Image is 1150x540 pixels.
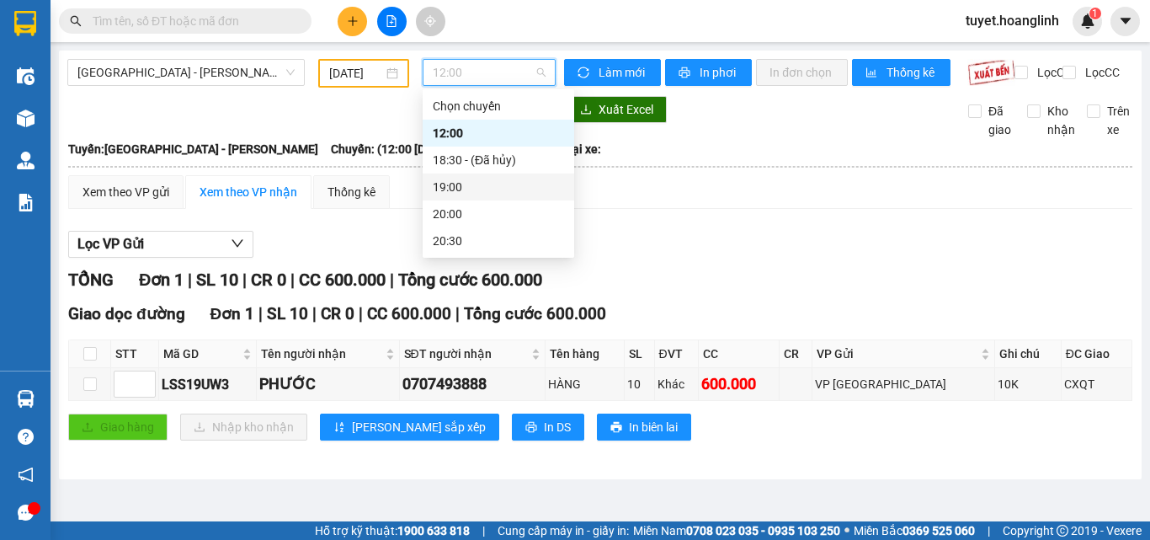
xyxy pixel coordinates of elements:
[196,270,238,290] span: SL 10
[433,232,564,250] div: 20:30
[578,67,592,80] span: sync
[367,304,451,323] span: CC 600.000
[1078,63,1122,82] span: Lọc CC
[1030,63,1074,82] span: Lọc CR
[701,372,776,396] div: 600.000
[433,97,564,115] div: Chọn chuyến
[159,368,257,401] td: LSS19UW3
[321,304,354,323] span: CR 0
[512,414,584,441] button: printerIn DS
[756,59,848,86] button: In đơn chọn
[139,270,184,290] span: Đơn 1
[699,340,780,368] th: CC
[329,64,383,83] input: 14/09/2025
[679,67,693,80] span: printer
[544,418,571,436] span: In DS
[815,375,992,393] div: VP [GEOGRAPHIC_DATA]
[386,15,397,27] span: file-add
[686,524,840,537] strong: 0708 023 035 - 0935 103 250
[210,304,255,323] span: Đơn 1
[988,521,990,540] span: |
[844,527,849,534] span: ⚪️
[162,374,253,395] div: LSS19UW3
[200,183,297,201] div: Xem theo VP nhận
[886,63,937,82] span: Thống kê
[68,414,168,441] button: uploadGiao hàng
[1089,8,1101,19] sup: 1
[17,67,35,85] img: warehouse-icon
[658,375,695,393] div: Khác
[257,368,399,401] td: PHƯỚC
[18,505,34,521] span: message
[242,270,247,290] span: |
[1092,8,1098,19] span: 1
[68,304,185,323] span: Giao dọc đường
[546,340,624,368] th: Tên hàng
[400,368,546,401] td: 0707493888
[397,524,470,537] strong: 1900 633 818
[333,421,345,435] span: sort-ascending
[68,142,318,156] b: Tuyến: [GEOGRAPHIC_DATA] - [PERSON_NAME]
[17,110,35,127] img: warehouse-icon
[852,59,950,86] button: bar-chartThống kê
[580,104,592,117] span: download
[655,340,699,368] th: ĐVT
[83,183,169,201] div: Xem theo VP gửi
[567,96,667,123] button: downloadXuất Excel
[433,60,546,85] span: 12:00
[433,151,564,169] div: 18:30 - (Đã hủy)
[331,140,454,158] span: Chuyến: (12:00 [DATE])
[629,418,678,436] span: In biên lai
[352,418,486,436] span: [PERSON_NAME] sắp xếp
[525,421,537,435] span: printer
[377,7,407,36] button: file-add
[290,270,295,290] span: |
[188,270,192,290] span: |
[995,340,1062,368] th: Ghi chú
[347,15,359,27] span: plus
[1118,13,1133,29] span: caret-down
[267,304,308,323] span: SL 10
[327,183,375,201] div: Thống kê
[548,375,620,393] div: HÀNG
[433,124,564,142] div: 12:00
[952,10,1073,31] span: tuyet.hoanglinh
[633,521,840,540] span: Miền Nam
[77,233,144,254] span: Lọc VP Gửi
[854,521,975,540] span: Miền Bắc
[627,375,652,393] div: 10
[398,270,542,290] span: Tổng cước 600.000
[259,372,396,396] div: PHƯỚC
[423,93,574,120] div: Chọn chuyến
[68,270,114,290] span: TỔNG
[231,237,244,250] span: down
[111,340,159,368] th: STT
[464,304,606,323] span: Tổng cước 600.000
[625,340,655,368] th: SL
[812,368,995,401] td: VP Mỹ Đình
[1062,368,1132,401] td: CXQT
[599,100,653,119] span: Xuất Excel
[416,7,445,36] button: aim
[700,63,738,82] span: In phơi
[498,521,629,540] span: Cung cấp máy in - giấy in:
[312,304,317,323] span: |
[559,140,601,158] span: Loại xe:
[70,15,82,27] span: search
[998,375,1058,393] div: 10K
[77,60,295,85] span: Hà Nội - Quảng Bình
[404,345,529,363] span: SĐT người nhận
[967,59,1015,86] img: 9k=
[1057,525,1068,537] span: copyright
[482,521,485,540] span: |
[359,304,363,323] span: |
[610,421,622,435] span: printer
[1110,7,1140,36] button: caret-down
[338,7,367,36] button: plus
[17,390,35,408] img: warehouse-icon
[455,304,460,323] span: |
[258,304,263,323] span: |
[982,102,1018,139] span: Đã giao
[665,59,752,86] button: printerIn phơi
[865,67,880,80] span: bar-chart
